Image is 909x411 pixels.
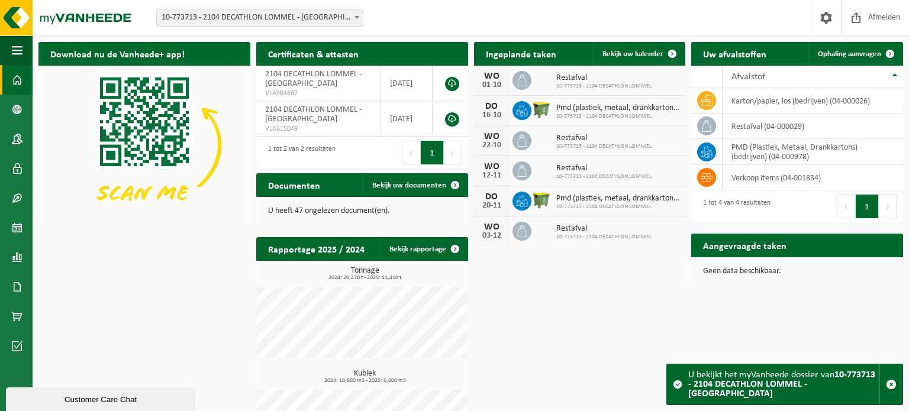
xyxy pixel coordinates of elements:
[556,194,680,203] span: Pmd (plastiek, metaal, drankkartons) (bedrijven)
[879,195,897,218] button: Next
[480,81,504,89] div: 01-10
[556,113,680,120] span: 10-773713 - 2104 DECATHLON LOMMEL
[818,50,881,58] span: Ophaling aanvragen
[157,9,363,26] span: 10-773713 - 2104 DECATHLON LOMMEL - LOMMEL
[474,42,568,65] h2: Ingeplande taken
[556,173,652,180] span: 10-773713 - 2104 DECATHLON LOMMEL
[38,42,196,65] h2: Download nu de Vanheede+ app!
[531,99,552,119] img: WB-1100-HPE-GN-51
[268,207,456,215] p: U heeft 47 ongelezen document(en).
[556,234,652,241] span: 10-773713 - 2104 DECATHLON LOMMEL
[262,267,468,281] h3: Tonnage
[723,165,903,190] td: verkoop items (04-001834)
[697,193,771,219] div: 1 tot 4 van 4 resultaten
[691,234,798,257] h2: Aangevraagde taken
[723,139,903,165] td: PMD (Plastiek, Metaal, Drankkartons) (bedrijven) (04-000978)
[837,195,856,218] button: Previous
[256,42,370,65] h2: Certificaten & attesten
[421,141,444,164] button: 1
[556,203,680,211] span: 10-773713 - 2104 DECATHLON LOMMEL
[723,114,903,139] td: restafval (04-000029)
[593,42,684,66] a: Bekijk uw kalender
[556,103,680,113] span: Pmd (plastiek, metaal, drankkartons) (bedrijven)
[480,111,504,119] div: 16-10
[262,275,468,281] span: 2024: 20,470 t - 2025: 11,410 t
[531,190,552,210] img: WB-1100-HPE-GN-51
[480,141,504,150] div: 22-10
[402,141,421,164] button: Previous
[444,141,462,164] button: Next
[381,101,433,137] td: [DATE]
[480,171,504,180] div: 12-11
[262,140,336,166] div: 1 tot 2 van 2 resultaten
[256,173,332,196] h2: Documenten
[688,370,875,399] strong: 10-773713 - 2104 DECATHLON LOMMEL - [GEOGRAPHIC_DATA]
[265,70,362,88] span: 2104 DECATHLON LOMMEL - [GEOGRAPHIC_DATA]
[372,182,446,189] span: Bekijk uw documenten
[480,72,504,81] div: WO
[265,105,362,124] span: 2104 DECATHLON LOMMEL - [GEOGRAPHIC_DATA]
[156,9,363,27] span: 10-773713 - 2104 DECATHLON LOMMEL - LOMMEL
[6,385,198,411] iframe: chat widget
[556,143,652,150] span: 10-773713 - 2104 DECATHLON LOMMEL
[381,66,433,101] td: [DATE]
[480,132,504,141] div: WO
[723,88,903,114] td: karton/papier, los (bedrijven) (04-000026)
[480,192,504,202] div: DO
[556,224,652,234] span: Restafval
[703,267,891,276] p: Geen data beschikbaar.
[480,162,504,171] div: WO
[38,66,250,224] img: Download de VHEPlus App
[556,164,652,173] span: Restafval
[262,378,468,384] span: 2024: 10,860 m3 - 2025: 6,600 m3
[556,134,652,143] span: Restafval
[480,102,504,111] div: DO
[256,237,376,260] h2: Rapportage 2025 / 2024
[691,42,778,65] h2: Uw afvalstoffen
[808,42,902,66] a: Ophaling aanvragen
[556,73,652,83] span: Restafval
[480,232,504,240] div: 03-12
[265,89,372,98] span: VLA904867
[262,370,468,384] h3: Kubiek
[363,173,467,197] a: Bekijk uw documenten
[731,72,765,82] span: Afvalstof
[480,222,504,232] div: WO
[265,124,372,134] span: VLA615049
[602,50,663,58] span: Bekijk uw kalender
[688,364,879,404] div: U bekijkt het myVanheede dossier van
[380,237,467,261] a: Bekijk rapportage
[480,202,504,210] div: 20-11
[856,195,879,218] button: 1
[556,83,652,90] span: 10-773713 - 2104 DECATHLON LOMMEL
